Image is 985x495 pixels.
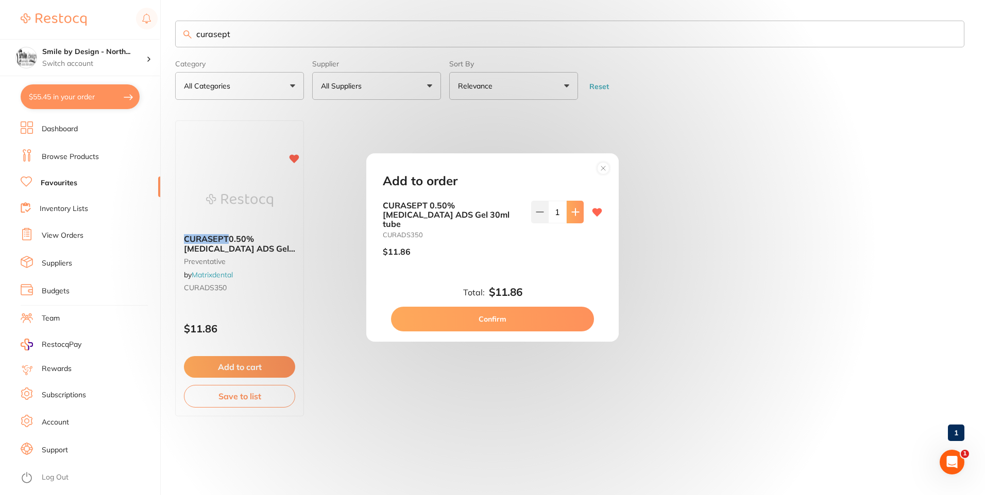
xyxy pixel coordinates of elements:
button: Confirm [391,307,594,331]
small: CURADS350 [383,231,523,239]
h2: Add to order [383,174,457,188]
label: Total: [463,288,485,297]
b: $11.86 [489,286,522,298]
p: $11.86 [383,247,411,256]
span: 1 [961,450,969,458]
iframe: Intercom live chat [940,450,964,474]
b: CURASEPT 0.50% [MEDICAL_DATA] ADS Gel 30ml tube [383,201,523,229]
